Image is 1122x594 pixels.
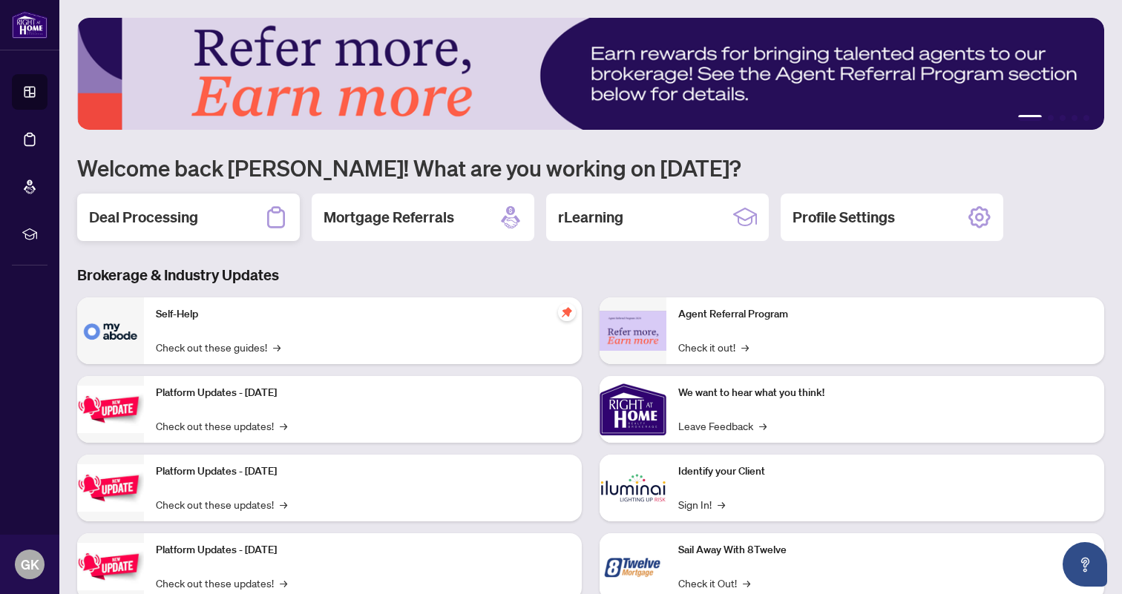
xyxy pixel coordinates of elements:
[156,496,287,512] a: Check out these updates!→
[678,463,1092,480] p: Identify your Client
[324,207,454,228] h2: Mortgage Referrals
[1063,542,1107,587] button: Open asap
[678,418,767,434] a: Leave Feedback→
[156,339,280,355] a: Check out these guides!→
[600,376,666,443] img: We want to hear what you think!
[1083,115,1089,121] button: 5
[77,464,144,511] img: Platform Updates - July 8, 2025
[1048,115,1054,121] button: 2
[77,265,1104,286] h3: Brokerage & Industry Updates
[1018,115,1042,121] button: 1
[280,496,287,512] span: →
[280,418,287,434] span: →
[600,311,666,352] img: Agent Referral Program
[1060,115,1066,121] button: 3
[678,339,749,355] a: Check it out!→
[678,496,725,512] a: Sign In!→
[156,418,287,434] a: Check out these updates!→
[12,11,47,39] img: logo
[273,339,280,355] span: →
[678,575,750,591] a: Check it Out!→
[678,385,1092,401] p: We want to hear what you think!
[156,306,570,323] p: Self-Help
[759,418,767,434] span: →
[77,154,1104,182] h1: Welcome back [PERSON_NAME]! What are you working on [DATE]?
[156,575,287,591] a: Check out these updates!→
[77,297,144,364] img: Self-Help
[21,554,39,575] span: GK
[678,306,1092,323] p: Agent Referral Program
[718,496,725,512] span: →
[743,575,750,591] span: →
[678,542,1092,558] p: Sail Away With 8Twelve
[77,18,1104,130] img: Slide 0
[280,575,287,591] span: →
[741,339,749,355] span: →
[89,207,198,228] h2: Deal Processing
[156,385,570,401] p: Platform Updates - [DATE]
[77,543,144,590] img: Platform Updates - June 23, 2025
[558,303,576,321] span: pushpin
[558,207,623,228] h2: rLearning
[156,542,570,558] p: Platform Updates - [DATE]
[1072,115,1077,121] button: 4
[156,463,570,480] p: Platform Updates - [DATE]
[793,207,895,228] h2: Profile Settings
[600,455,666,521] img: Identify your Client
[77,386,144,432] img: Platform Updates - July 21, 2025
